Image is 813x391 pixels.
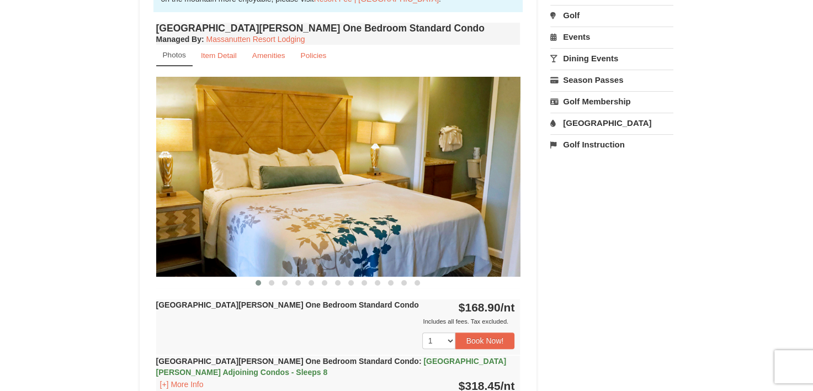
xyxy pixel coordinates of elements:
a: Amenities [245,45,293,66]
button: [+] More Info [156,378,208,390]
a: Policies [293,45,333,66]
img: 18876286-121-55434444.jpg [156,77,520,276]
span: /nt [501,301,515,314]
h4: [GEOGRAPHIC_DATA][PERSON_NAME] One Bedroom Standard Condo [156,23,520,34]
small: Amenities [252,51,285,60]
a: Item Detail [194,45,244,66]
a: Massanutten Resort Lodging [206,35,305,44]
span: : [419,357,422,366]
a: [GEOGRAPHIC_DATA] [550,113,673,133]
a: Golf [550,5,673,25]
a: Dining Events [550,48,673,68]
small: Policies [300,51,326,60]
a: Golf Instruction [550,134,673,155]
a: Season Passes [550,70,673,90]
a: Events [550,27,673,47]
a: Golf Membership [550,91,673,112]
strong: [GEOGRAPHIC_DATA][PERSON_NAME] One Bedroom Standard Condo [156,357,506,377]
strong: $168.90 [459,301,515,314]
strong: [GEOGRAPHIC_DATA][PERSON_NAME] One Bedroom Standard Condo [156,300,419,309]
small: Photos [163,51,186,59]
div: Includes all fees. Tax excluded. [156,316,515,327]
a: Photos [156,45,193,66]
small: Item Detail [201,51,237,60]
strong: : [156,35,204,44]
button: Book Now! [455,332,515,349]
span: Managed By [156,35,201,44]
